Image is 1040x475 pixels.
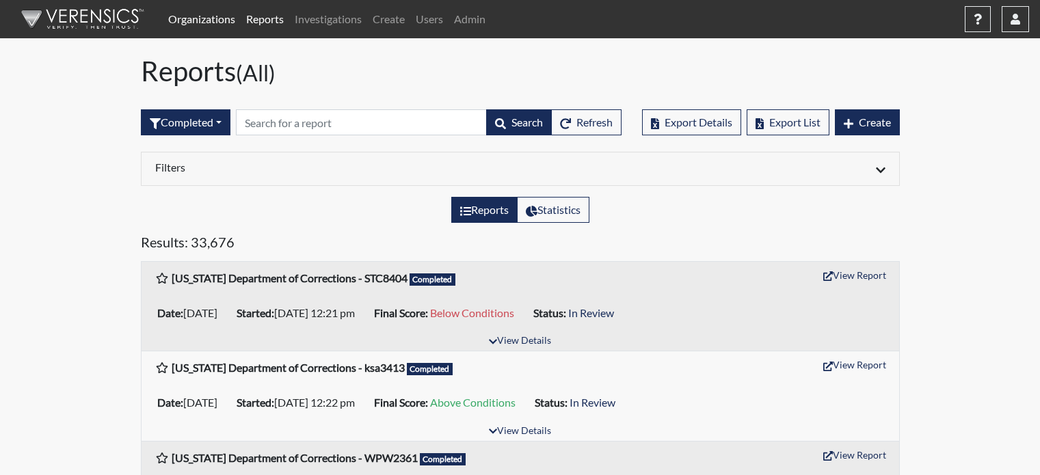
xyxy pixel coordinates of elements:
[145,161,896,177] div: Click to expand/collapse filters
[410,5,449,33] a: Users
[483,332,557,351] button: View Details
[163,5,241,33] a: Organizations
[576,116,613,128] span: Refresh
[231,392,369,413] li: [DATE] 12:22 pm
[407,363,453,375] span: Completed
[769,116,821,128] span: Export List
[570,396,615,409] span: In Review
[157,306,183,319] b: Date:
[486,109,552,135] button: Search
[172,361,405,374] b: [US_STATE] Department of Corrections - ksa3413
[817,354,892,375] button: View Report
[430,396,516,409] span: Above Conditions
[535,396,568,409] b: Status:
[533,306,566,319] b: Status:
[152,392,231,413] li: [DATE]
[747,109,829,135] button: Export List
[157,396,183,409] b: Date:
[859,116,891,128] span: Create
[141,55,900,87] h1: Reports
[642,109,741,135] button: Export Details
[241,5,289,33] a: Reports
[483,422,557,441] button: View Details
[141,109,230,135] button: Completed
[517,197,589,223] label: View statistics about completed interviews
[367,5,410,33] a: Create
[430,306,514,319] span: Below Conditions
[237,306,274,319] b: Started:
[374,396,428,409] b: Final Score:
[172,451,418,464] b: [US_STATE] Department of Corrections - WPW2361
[236,59,276,86] small: (All)
[817,264,892,286] button: View Report
[449,5,491,33] a: Admin
[568,306,614,319] span: In Review
[410,273,456,286] span: Completed
[237,396,274,409] b: Started:
[420,453,466,465] span: Completed
[835,109,900,135] button: Create
[289,5,367,33] a: Investigations
[141,234,900,256] h5: Results: 33,676
[374,306,428,319] b: Final Score:
[152,302,231,324] li: [DATE]
[817,444,892,465] button: View Report
[141,109,230,135] div: Filter by interview status
[155,161,510,174] h6: Filters
[451,197,518,223] label: View the list of reports
[665,116,732,128] span: Export Details
[231,302,369,324] li: [DATE] 12:21 pm
[236,109,487,135] input: Search by Registration ID, Interview Number, or Investigation Name.
[551,109,622,135] button: Refresh
[172,271,408,284] b: [US_STATE] Department of Corrections - STC8404
[511,116,543,128] span: Search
